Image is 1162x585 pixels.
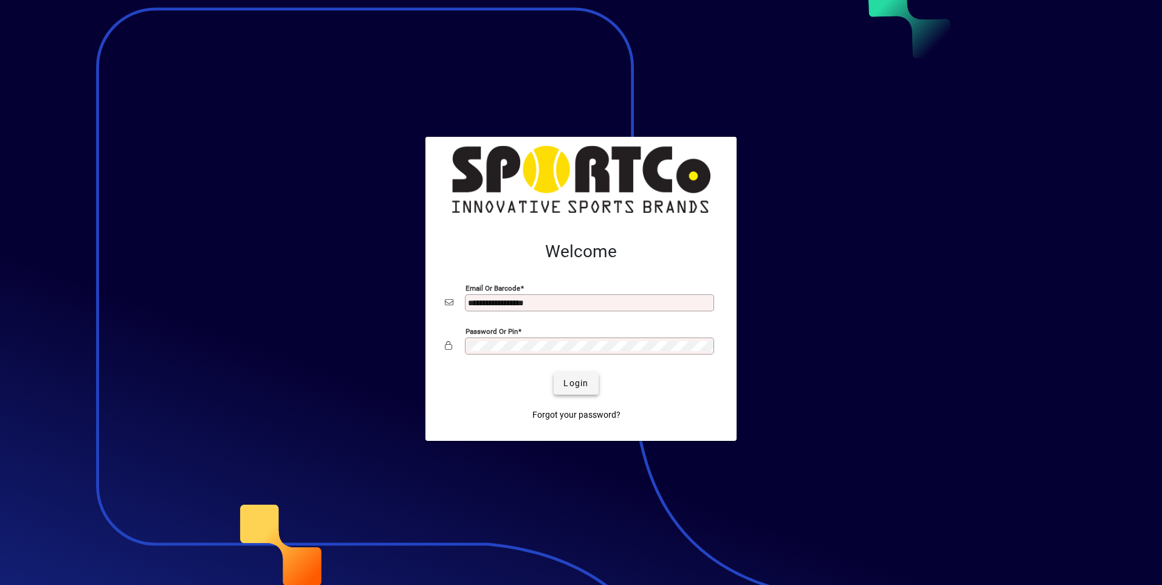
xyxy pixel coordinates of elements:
h2: Welcome [445,241,717,262]
span: Login [563,377,588,390]
mat-label: Email or Barcode [466,283,520,292]
a: Forgot your password? [528,404,625,426]
span: Forgot your password? [532,409,621,421]
button: Login [554,373,598,395]
mat-label: Password or Pin [466,327,518,335]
